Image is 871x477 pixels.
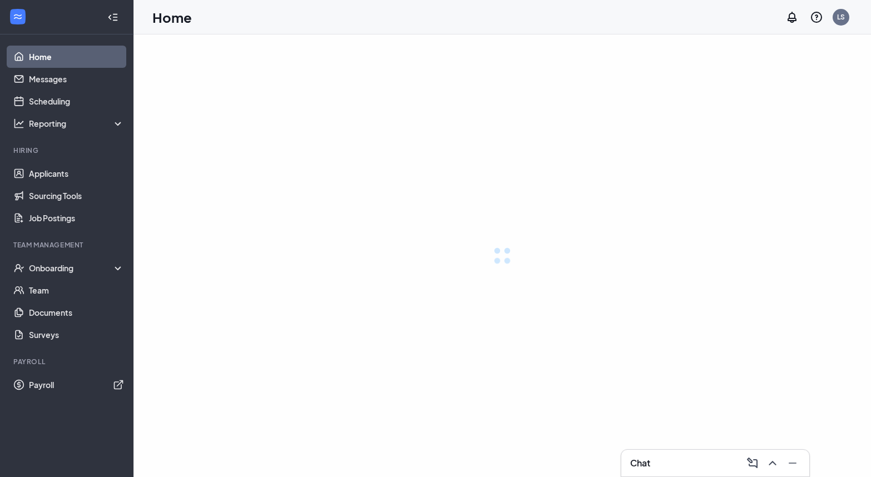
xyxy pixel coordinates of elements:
[743,454,760,472] button: ComposeMessage
[13,262,24,274] svg: UserCheck
[29,301,124,324] a: Documents
[29,279,124,301] a: Team
[13,146,122,155] div: Hiring
[29,207,124,229] a: Job Postings
[29,162,124,185] a: Applicants
[29,46,124,68] a: Home
[630,457,650,469] h3: Chat
[783,454,800,472] button: Minimize
[837,12,845,22] div: LS
[13,357,122,366] div: Payroll
[13,118,24,129] svg: Analysis
[12,11,23,22] svg: WorkstreamLogo
[746,456,759,470] svg: ComposeMessage
[29,262,125,274] div: Onboarding
[13,240,122,250] div: Team Management
[786,456,799,470] svg: Minimize
[29,185,124,207] a: Sourcing Tools
[107,12,118,23] svg: Collapse
[766,456,779,470] svg: ChevronUp
[785,11,799,24] svg: Notifications
[810,11,823,24] svg: QuestionInfo
[29,118,125,129] div: Reporting
[29,374,124,396] a: PayrollExternalLink
[29,90,124,112] a: Scheduling
[29,68,124,90] a: Messages
[152,8,192,27] h1: Home
[29,324,124,346] a: Surveys
[763,454,780,472] button: ChevronUp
